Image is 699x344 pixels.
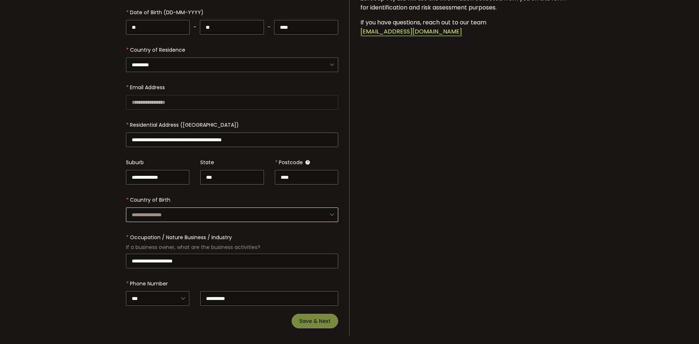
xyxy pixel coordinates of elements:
[360,27,462,36] span: [EMAIL_ADDRESS][DOMAIN_NAME]
[299,319,331,324] span: Save & Next
[193,20,196,35] span: -
[292,314,338,328] button: Save & Next
[268,20,270,35] span: -
[663,309,699,344] iframe: Chat Widget
[360,18,486,27] span: If you have questions, reach out to our team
